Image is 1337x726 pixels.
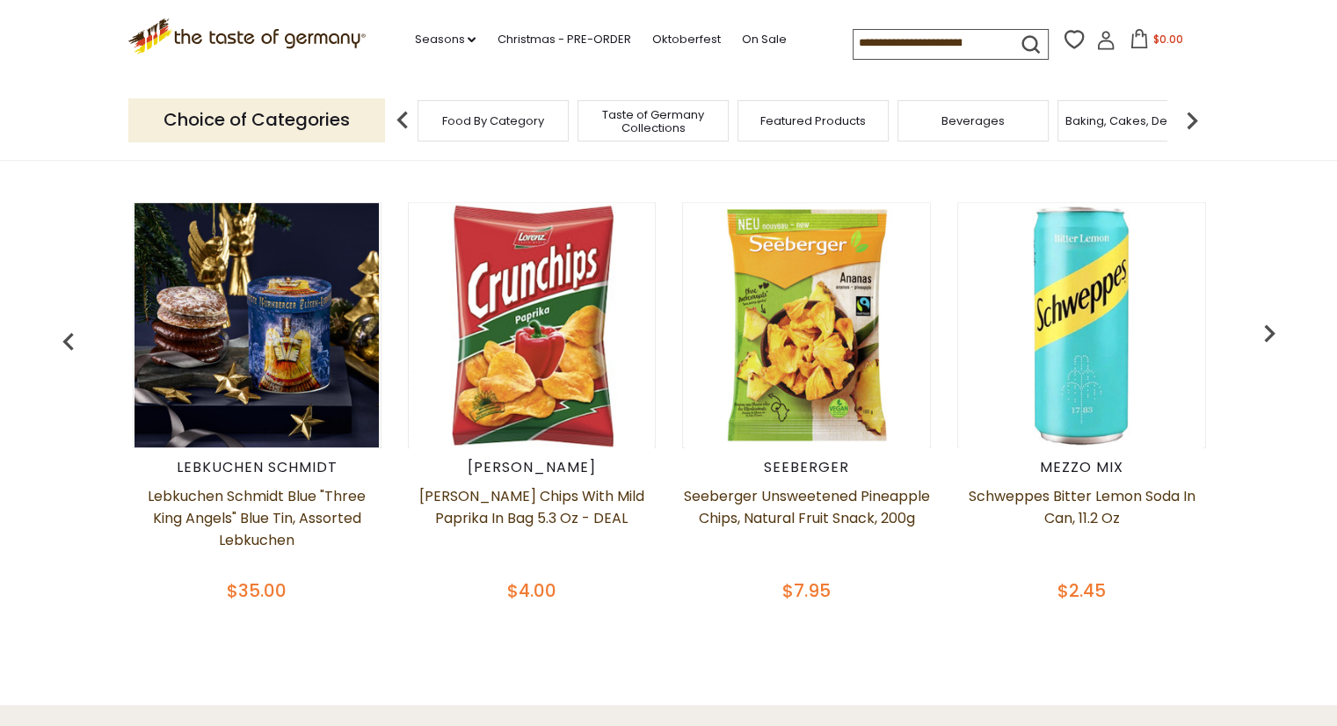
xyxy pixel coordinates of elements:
[408,459,657,476] div: [PERSON_NAME]
[385,103,420,138] img: previous arrow
[497,30,630,49] a: Christmas - PRE-ORDER
[583,108,723,134] a: Taste of Germany Collections
[1152,32,1182,47] span: $0.00
[414,30,476,49] a: Seasons
[1065,114,1202,127] a: Baking, Cakes, Desserts
[134,203,379,447] img: Lebkuchen Schmidt Blue
[682,459,931,476] div: Seeberger
[1174,103,1210,138] img: next arrow
[957,459,1206,476] div: Mezzo Mix
[408,485,657,573] a: [PERSON_NAME] Chips with Mild Paprika in Bag 5.3 oz - DEAL
[133,577,381,604] div: $35.00
[442,114,544,127] a: Food By Category
[133,459,381,476] div: Lebkuchen Schmidt
[741,30,786,49] a: On Sale
[1252,316,1287,351] img: previous arrow
[133,485,381,573] a: Lebkuchen Schmidt Blue "Three King Angels" Blue Tin, Assorted Lebkuchen
[1119,29,1194,55] button: $0.00
[959,203,1203,447] img: Schweppes Bitter Lemon Soda in Can, 11.2 oz
[128,98,385,142] p: Choice of Categories
[651,30,720,49] a: Oktoberfest
[408,577,657,604] div: $4.00
[685,203,929,447] img: Seeberger Unsweetened Pineapple Chips, Natural Fruit Snack, 200g
[941,114,1005,127] a: Beverages
[51,324,86,359] img: previous arrow
[760,114,866,127] a: Featured Products
[957,577,1206,604] div: $2.45
[682,485,931,573] a: Seeberger Unsweetened Pineapple Chips, Natural Fruit Snack, 200g
[682,577,931,604] div: $7.95
[410,203,654,447] img: Lorenz Crunch Chips with Mild Paprika in Bag 5.3 oz - DEAL
[957,485,1206,573] a: Schweppes Bitter Lemon Soda in Can, 11.2 oz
